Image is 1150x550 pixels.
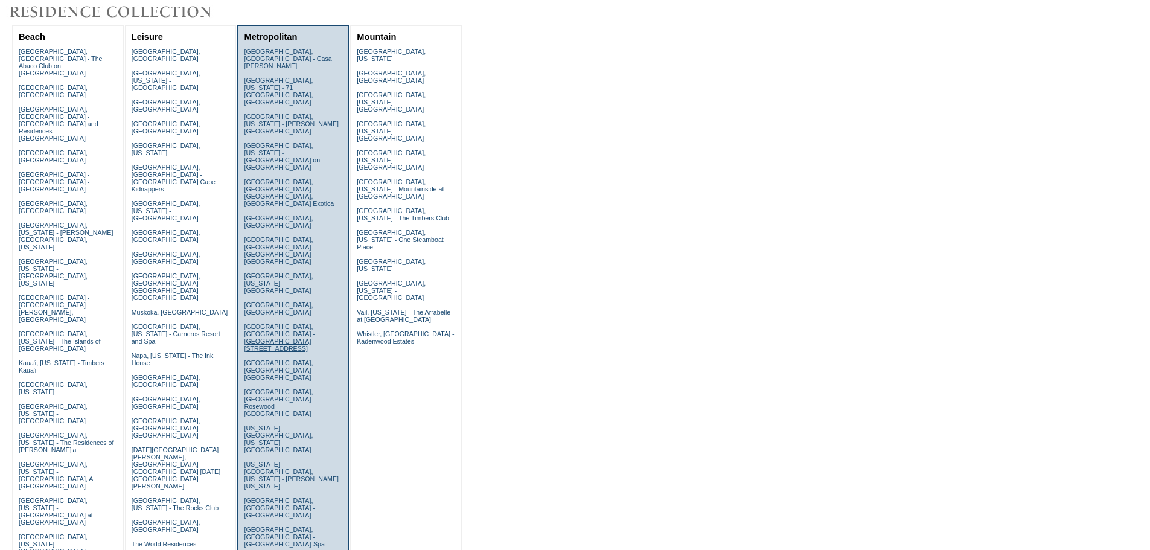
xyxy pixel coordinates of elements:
a: [GEOGRAPHIC_DATA], [US_STATE] - [GEOGRAPHIC_DATA], [US_STATE] [19,258,88,287]
a: [GEOGRAPHIC_DATA], [US_STATE] - [PERSON_NAME][GEOGRAPHIC_DATA], [US_STATE] [19,222,113,251]
a: [GEOGRAPHIC_DATA], [US_STATE] [19,381,88,395]
a: Leisure [132,32,163,42]
a: [GEOGRAPHIC_DATA], [GEOGRAPHIC_DATA] - [GEOGRAPHIC_DATA]-Spa [244,526,324,548]
a: [GEOGRAPHIC_DATA], [GEOGRAPHIC_DATA] [19,149,88,164]
a: [GEOGRAPHIC_DATA], [US_STATE] - The Islands of [GEOGRAPHIC_DATA] [19,330,101,352]
a: [GEOGRAPHIC_DATA], [GEOGRAPHIC_DATA] - [GEOGRAPHIC_DATA] [GEOGRAPHIC_DATA] [244,236,315,265]
a: [GEOGRAPHIC_DATA], [US_STATE] - [GEOGRAPHIC_DATA] [132,69,200,91]
a: The World Residences [132,540,197,548]
a: [GEOGRAPHIC_DATA], [GEOGRAPHIC_DATA] - [GEOGRAPHIC_DATA] [244,497,315,519]
a: [GEOGRAPHIC_DATA], [US_STATE] - The Timbers Club [357,207,449,222]
a: [GEOGRAPHIC_DATA], [GEOGRAPHIC_DATA] [132,98,200,113]
a: [GEOGRAPHIC_DATA], [GEOGRAPHIC_DATA] [132,120,200,135]
a: [GEOGRAPHIC_DATA], [GEOGRAPHIC_DATA] - [GEOGRAPHIC_DATA] [132,417,202,439]
a: [GEOGRAPHIC_DATA], [US_STATE] - [GEOGRAPHIC_DATA] on [GEOGRAPHIC_DATA] [244,142,320,171]
a: [GEOGRAPHIC_DATA], [US_STATE] - [GEOGRAPHIC_DATA] [19,403,88,424]
a: [GEOGRAPHIC_DATA], [US_STATE] - One Steamboat Place [357,229,444,251]
a: [GEOGRAPHIC_DATA], [US_STATE] [132,142,200,156]
a: [GEOGRAPHIC_DATA], [US_STATE] - [GEOGRAPHIC_DATA] [357,120,426,142]
a: [US_STATE][GEOGRAPHIC_DATA], [US_STATE] - [PERSON_NAME] [US_STATE] [244,461,339,490]
a: [DATE][GEOGRAPHIC_DATA][PERSON_NAME], [GEOGRAPHIC_DATA] - [GEOGRAPHIC_DATA] [DATE][GEOGRAPHIC_DAT... [132,446,220,490]
a: Vail, [US_STATE] - The Arrabelle at [GEOGRAPHIC_DATA] [357,309,450,323]
a: [GEOGRAPHIC_DATA], [US_STATE] - Mountainside at [GEOGRAPHIC_DATA] [357,178,444,200]
a: Whistler, [GEOGRAPHIC_DATA] - Kadenwood Estates [357,330,454,345]
a: Mountain [357,32,396,42]
a: [GEOGRAPHIC_DATA], [US_STATE] - The Rocks Club [132,497,219,511]
a: [GEOGRAPHIC_DATA], [GEOGRAPHIC_DATA] [132,395,200,410]
a: [GEOGRAPHIC_DATA], [US_STATE] [357,258,426,272]
a: [GEOGRAPHIC_DATA], [GEOGRAPHIC_DATA] [132,374,200,388]
a: [GEOGRAPHIC_DATA], [GEOGRAPHIC_DATA] - [GEOGRAPHIC_DATA], [GEOGRAPHIC_DATA] Exotica [244,178,334,207]
a: [GEOGRAPHIC_DATA], [GEOGRAPHIC_DATA] [132,519,200,533]
a: [GEOGRAPHIC_DATA], [GEOGRAPHIC_DATA] [132,48,200,62]
a: Napa, [US_STATE] - The Ink House [132,352,214,366]
a: [GEOGRAPHIC_DATA], [US_STATE] - 71 [GEOGRAPHIC_DATA], [GEOGRAPHIC_DATA] [244,77,313,106]
a: [US_STATE][GEOGRAPHIC_DATA], [US_STATE][GEOGRAPHIC_DATA] [244,424,313,453]
a: [GEOGRAPHIC_DATA], [GEOGRAPHIC_DATA] - [GEOGRAPHIC_DATA] and Residences [GEOGRAPHIC_DATA] [19,106,98,142]
a: [GEOGRAPHIC_DATA], [US_STATE] - [GEOGRAPHIC_DATA] at [GEOGRAPHIC_DATA] [19,497,93,526]
a: [GEOGRAPHIC_DATA] - [GEOGRAPHIC_DATA][PERSON_NAME], [GEOGRAPHIC_DATA] [19,294,89,323]
a: [GEOGRAPHIC_DATA], [GEOGRAPHIC_DATA] [19,84,88,98]
a: [GEOGRAPHIC_DATA], [GEOGRAPHIC_DATA] - The Abaco Club on [GEOGRAPHIC_DATA] [19,48,103,77]
a: Kaua'i, [US_STATE] - Timbers Kaua'i [19,359,104,374]
a: Muskoka, [GEOGRAPHIC_DATA] [132,309,228,316]
a: [GEOGRAPHIC_DATA], [GEOGRAPHIC_DATA] [19,200,88,214]
a: Metropolitan [244,32,297,42]
a: [GEOGRAPHIC_DATA], [GEOGRAPHIC_DATA] [132,229,200,243]
a: [GEOGRAPHIC_DATA], [US_STATE] - [GEOGRAPHIC_DATA] [357,280,426,301]
a: [GEOGRAPHIC_DATA], [US_STATE] - [PERSON_NAME][GEOGRAPHIC_DATA] [244,113,339,135]
a: [GEOGRAPHIC_DATA], [US_STATE] - [GEOGRAPHIC_DATA], A [GEOGRAPHIC_DATA] [19,461,93,490]
a: [GEOGRAPHIC_DATA], [US_STATE] - Carneros Resort and Spa [132,323,220,345]
a: [GEOGRAPHIC_DATA], [GEOGRAPHIC_DATA] [132,251,200,265]
a: [GEOGRAPHIC_DATA] - [GEOGRAPHIC_DATA] - [GEOGRAPHIC_DATA] [19,171,89,193]
a: [GEOGRAPHIC_DATA], [US_STATE] - [GEOGRAPHIC_DATA] [132,200,200,222]
a: [GEOGRAPHIC_DATA], [GEOGRAPHIC_DATA] - [GEOGRAPHIC_DATA] [GEOGRAPHIC_DATA] [132,272,202,301]
a: [GEOGRAPHIC_DATA], [GEOGRAPHIC_DATA] [357,69,426,84]
a: [GEOGRAPHIC_DATA], [GEOGRAPHIC_DATA] - Rosewood [GEOGRAPHIC_DATA] [244,388,315,417]
a: [GEOGRAPHIC_DATA], [US_STATE] [357,48,426,62]
a: [GEOGRAPHIC_DATA], [GEOGRAPHIC_DATA] - Casa [PERSON_NAME] [244,48,331,69]
a: Beach [19,32,45,42]
a: [GEOGRAPHIC_DATA], [US_STATE] - [GEOGRAPHIC_DATA] [244,272,313,294]
a: [GEOGRAPHIC_DATA], [GEOGRAPHIC_DATA] - [GEOGRAPHIC_DATA] Cape Kidnappers [132,164,216,193]
a: [GEOGRAPHIC_DATA], [US_STATE] - The Residences of [PERSON_NAME]'a [19,432,114,453]
a: [GEOGRAPHIC_DATA], [GEOGRAPHIC_DATA] [244,214,313,229]
a: [GEOGRAPHIC_DATA], [GEOGRAPHIC_DATA] - [GEOGRAPHIC_DATA][STREET_ADDRESS] [244,323,315,352]
a: [GEOGRAPHIC_DATA], [GEOGRAPHIC_DATA] [244,301,313,316]
a: [GEOGRAPHIC_DATA], [US_STATE] - [GEOGRAPHIC_DATA] [357,91,426,113]
a: [GEOGRAPHIC_DATA], [GEOGRAPHIC_DATA] - [GEOGRAPHIC_DATA] [244,359,315,381]
a: [GEOGRAPHIC_DATA], [US_STATE] - [GEOGRAPHIC_DATA] [357,149,426,171]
